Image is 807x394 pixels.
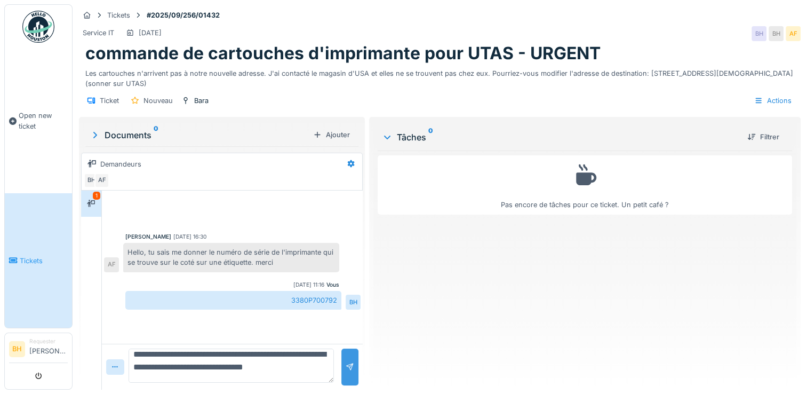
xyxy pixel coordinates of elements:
div: BH [346,295,361,310]
div: Tickets [107,10,130,20]
div: AF [786,26,801,41]
div: Documents [90,129,309,141]
div: BH [84,173,99,188]
h1: commande de cartouches d'imprimante pour UTAS - URGENT [85,43,601,64]
div: Les cartouches n'arrivent pas à notre nouvelle adresse. J'ai contacté le magasin d'USA et elles n... [85,64,794,89]
div: Nouveau [143,96,173,106]
div: 3380P700792 [125,291,341,310]
div: AF [94,173,109,188]
span: Open new ticket [19,111,68,131]
div: Vous [326,281,339,289]
div: Demandeurs [100,159,141,169]
div: Bara [194,96,209,106]
a: Open new ticket [5,49,72,193]
div: Requester [29,337,68,345]
div: [DATE] 11:16 [293,281,324,289]
sup: 0 [154,129,158,141]
div: Hello, tu sais me donner le numéro de série de l'imprimante qui se trouve sur le coté sur une éti... [123,243,339,272]
div: AF [104,257,119,272]
sup: 0 [428,131,433,144]
div: Filtrer [743,130,784,144]
li: BH [9,341,25,357]
div: [DATE] 16:30 [173,233,206,241]
a: BH Requester[PERSON_NAME] [9,337,68,363]
img: Badge_color-CXgf-gQk.svg [22,11,54,43]
div: [PERSON_NAME] [125,233,171,241]
div: Service IT [83,28,114,38]
div: BH [769,26,784,41]
div: BH [752,26,766,41]
li: [PERSON_NAME] [29,337,68,360]
div: Ticket [100,96,119,106]
div: 1 [93,192,100,200]
div: [DATE] [139,28,162,38]
strong: #2025/09/256/01432 [142,10,224,20]
div: Tâches [382,131,739,144]
div: Actions [749,93,796,108]
span: Tickets [20,256,68,266]
div: Pas encore de tâches pour ce ticket. Un petit café ? [385,160,785,210]
a: Tickets [5,193,72,328]
div: Ajouter [309,128,354,142]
